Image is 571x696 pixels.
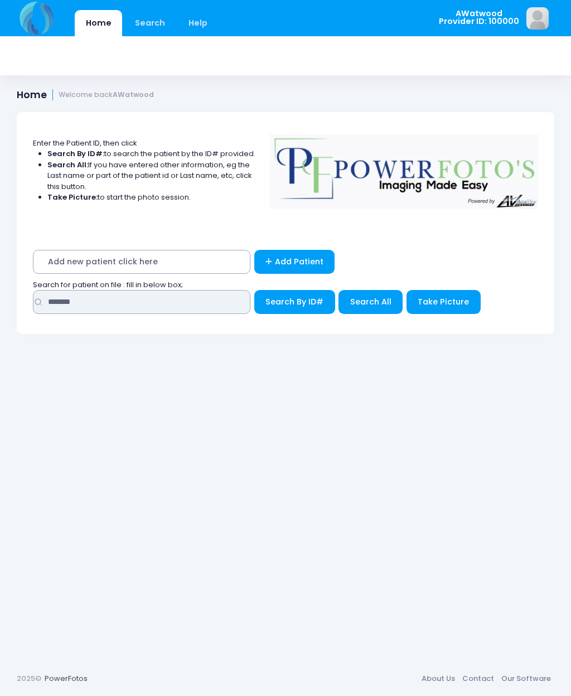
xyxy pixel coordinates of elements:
li: to search the patient by the ID# provided. [47,148,256,159]
strong: Take Picture: [47,192,98,202]
strong: Search By ID#: [47,148,104,159]
img: image [526,7,549,30]
a: Our Software [497,669,554,689]
span: Enter the Patient ID, then click [33,138,137,148]
li: to start the photo session. [47,192,256,203]
small: Welcome back [59,91,154,99]
span: Take Picture [418,296,469,307]
span: AWatwood Provider ID: 100000 [439,9,519,26]
strong: Search All: [47,159,88,170]
a: Help [178,10,219,36]
button: Search All [338,290,403,314]
button: Search By ID# [254,290,335,314]
a: PowerFotos [45,673,88,684]
span: Add new patient click here [33,250,250,274]
a: Contact [458,669,497,689]
button: Take Picture [407,290,481,314]
a: Add Patient [254,250,335,274]
a: About Us [418,669,458,689]
li: If you have entered other information, eg the Last name or part of the patient id or Last name, e... [47,159,256,192]
span: Search By ID# [265,296,323,307]
span: 2025© [17,673,41,684]
h1: Home [17,89,154,101]
span: Search for patient on file : fill in below box; [33,279,183,290]
img: Logo [265,127,544,209]
span: Search All [350,296,391,307]
strong: AWatwood [113,90,154,99]
a: Search [124,10,176,36]
a: Home [75,10,122,36]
